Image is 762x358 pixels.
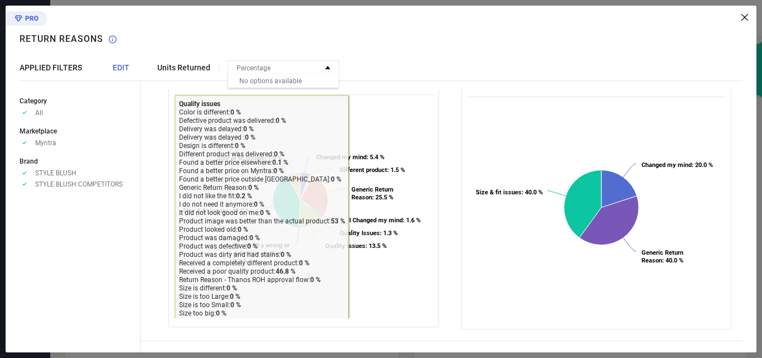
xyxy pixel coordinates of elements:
span: Category [20,97,47,105]
tspan: Size & fit issues [476,189,522,196]
text: : 20.0 % [642,161,713,169]
tspan: Generic Return Reason [642,249,683,264]
tspan: Size & fit issues [183,207,229,214]
tspan: Quality Issues [340,230,380,237]
div: Premium [6,11,47,28]
span: STYLE BLUSH:COMPETITORS [35,180,123,188]
span: Brand [20,157,38,165]
tspan: I Changed my mind [349,217,403,224]
text: : 40.0 % [476,189,543,196]
text: : 7.9 % [217,155,282,162]
tspan: Received a wrong or defective product [233,242,290,257]
tspan: Different product [340,166,387,174]
text: : 5.4 % [316,154,384,161]
tspan: Quality issues [325,242,365,250]
text: : 25.5 % [351,186,393,201]
text: : 1.6 % [349,217,421,224]
tspan: Size or fit issues [217,155,264,162]
span: Marketplace [20,127,57,135]
tspan: Changed my mind [316,154,366,161]
span: No options available [239,77,302,85]
span: Units Returned [157,63,210,72]
text: : 40.0 % [642,249,683,264]
text: : 41.2 % [183,207,250,214]
tspan: Generic Return Reason [351,186,393,201]
span: STYLE BLUSH [35,169,76,177]
span: APPLIED FILTERS [20,63,82,72]
span: Myntra [35,139,56,147]
text: : 13.5 % [325,242,387,250]
span: EDIT [113,63,129,72]
text: : 1.3 % [340,230,398,237]
tspan: Changed my mind [642,161,692,169]
text: : 1.5 % [340,166,405,174]
h1: Return Reasons [20,34,103,44]
span: Percentage [237,64,271,72]
text: : 0.1 % [233,242,290,265]
span: All [35,109,43,117]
